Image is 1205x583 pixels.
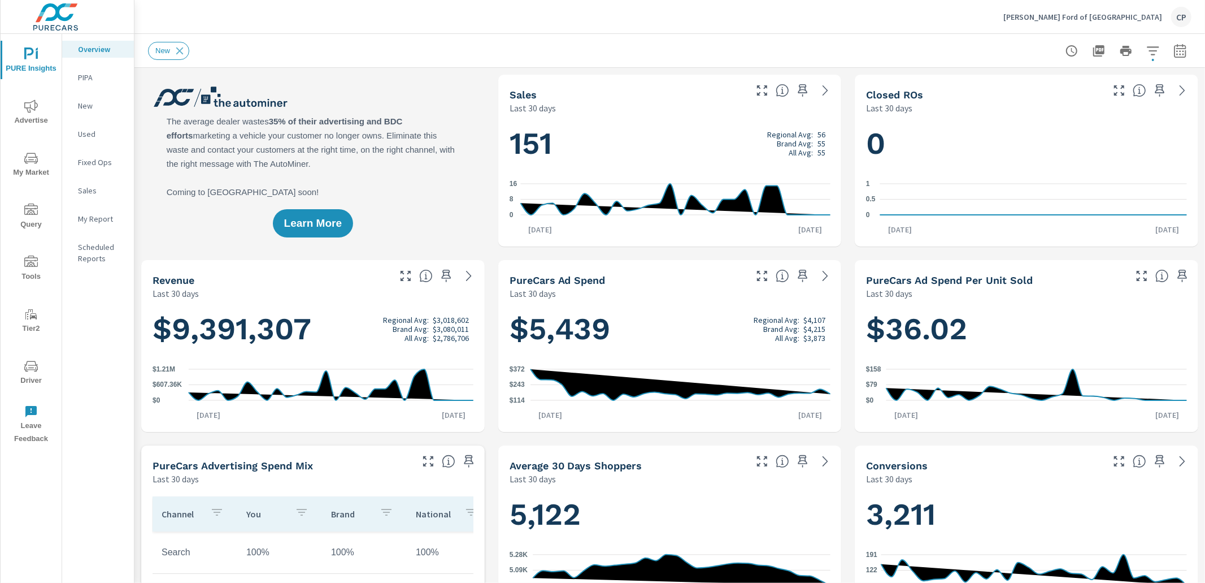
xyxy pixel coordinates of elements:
[886,409,926,421] p: [DATE]
[148,42,189,60] div: New
[62,126,134,142] div: Used
[866,89,923,101] h5: Closed ROs
[510,551,528,559] text: 5.28K
[817,130,825,139] p: 56
[866,495,1187,534] h1: 3,211
[776,84,789,97] span: Number of vehicles sold by the dealership over the selected date range. [Source: This data is sou...
[510,472,556,486] p: Last 30 days
[866,211,870,219] text: 0
[866,196,876,204] text: 0.5
[1133,267,1151,285] button: Make Fullscreen
[62,210,134,227] div: My Report
[162,508,201,520] p: Channel
[322,538,407,567] td: 100%
[1173,452,1191,470] a: See more details in report
[866,274,1033,286] h5: PureCars Ad Spend Per Unit Sold
[62,182,134,199] div: Sales
[790,224,830,235] p: [DATE]
[433,325,469,334] p: $3,080,011
[149,46,177,55] span: New
[189,409,228,421] p: [DATE]
[510,460,642,472] h5: Average 30 Days Shoppers
[866,101,912,115] p: Last 30 days
[4,405,58,446] span: Leave Feedback
[1087,40,1110,62] button: "Export Report to PDF"
[510,567,528,575] text: 5.09K
[4,204,58,231] span: Query
[153,472,199,486] p: Last 30 days
[62,97,134,114] div: New
[1003,12,1162,22] p: [PERSON_NAME] Ford of [GEOGRAPHIC_DATA]
[866,551,877,559] text: 191
[433,334,469,343] p: $2,786,706
[62,69,134,86] div: PIPA
[816,81,834,100] a: See more details in report
[62,239,134,267] div: Scheduled Reports
[510,89,537,101] h5: Sales
[803,325,825,334] p: $4,215
[1169,40,1191,62] button: Select Date Range
[78,241,125,264] p: Scheduled Reports
[776,455,789,468] span: A rolling 30 day total of daily Shoppers on the dealership website, averaged over the selected da...
[1133,455,1146,468] span: The number of dealer-specified goals completed by a visitor. [Source: This data is provided by th...
[753,81,771,100] button: Make Fullscreen
[1133,84,1146,97] span: Number of Repair Orders Closed by the selected dealership group over the selected time range. [So...
[153,538,237,567] td: Search
[1155,269,1169,283] span: Average cost of advertising per each vehicle sold at the dealer over the selected date range. The...
[437,267,455,285] span: Save this to your personalized report
[434,409,473,421] p: [DATE]
[1142,40,1164,62] button: Apply Filters
[510,196,514,204] text: 8
[510,211,514,219] text: 0
[153,460,313,472] h5: PureCars Advertising Spend Mix
[419,452,437,470] button: Make Fullscreen
[1151,81,1169,100] span: Save this to your personalized report
[777,139,813,148] p: Brand Avg:
[866,396,874,404] text: $0
[520,224,560,235] p: [DATE]
[1147,409,1187,421] p: [DATE]
[510,495,830,534] h1: 5,122
[753,452,771,470] button: Make Fullscreen
[153,274,194,286] h5: Revenue
[153,365,175,373] text: $1.21M
[433,316,469,325] p: $3,018,602
[1171,7,1191,27] div: CP
[754,316,799,325] p: Regional Avg:
[1110,81,1128,100] button: Make Fullscreen
[866,310,1187,348] h1: $36.02
[4,360,58,387] span: Driver
[866,567,877,575] text: 122
[397,267,415,285] button: Make Fullscreen
[866,381,877,389] text: $79
[880,224,920,235] p: [DATE]
[775,334,799,343] p: All Avg:
[776,269,789,283] span: Total cost of media for all PureCars channels for the selected dealership group over the selected...
[510,310,830,348] h1: $5,439
[530,409,570,421] p: [DATE]
[62,41,134,58] div: Overview
[460,452,478,470] span: Save this to your personalized report
[794,267,812,285] span: Save this to your personalized report
[816,267,834,285] a: See more details in report
[510,180,517,188] text: 16
[866,365,881,373] text: $158
[866,460,928,472] h5: Conversions
[78,72,125,83] p: PIPA
[510,274,606,286] h5: PureCars Ad Spend
[1110,452,1128,470] button: Make Fullscreen
[442,455,455,468] span: This table looks at how you compare to the amount of budget you spend per channel as opposed to y...
[78,185,125,196] p: Sales
[789,148,813,157] p: All Avg:
[237,538,322,567] td: 100%
[62,154,134,171] div: Fixed Ops
[383,316,429,325] p: Regional Avg:
[794,452,812,470] span: Save this to your personalized report
[790,409,830,421] p: [DATE]
[510,381,525,389] text: $243
[1115,40,1137,62] button: Print Report
[284,218,342,228] span: Learn More
[78,213,125,224] p: My Report
[407,538,491,567] td: 100%
[510,365,525,373] text: $372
